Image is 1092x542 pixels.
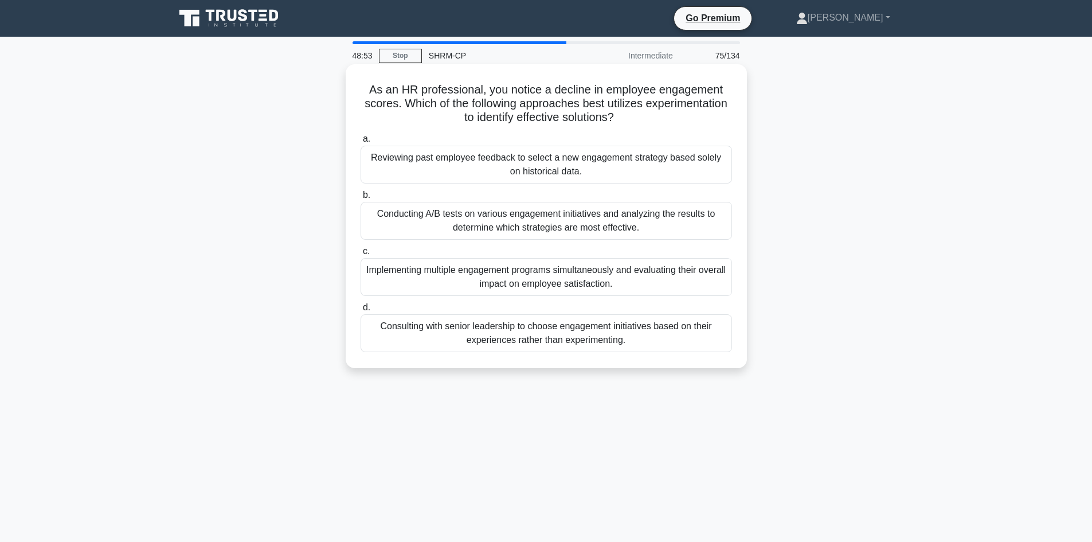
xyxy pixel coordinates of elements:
div: Conducting A/B tests on various engagement initiatives and analyzing the results to determine whi... [361,202,732,240]
div: Intermediate [580,44,680,67]
span: d. [363,302,370,312]
h5: As an HR professional, you notice a decline in employee engagement scores. Which of the following... [359,83,733,125]
span: b. [363,190,370,200]
div: 75/134 [680,44,747,67]
div: Consulting with senior leadership to choose engagement initiatives based on their experiences rat... [361,314,732,352]
a: [PERSON_NAME] [769,6,918,29]
span: c. [363,246,370,256]
a: Stop [379,49,422,63]
div: Implementing multiple engagement programs simultaneously and evaluating their overall impact on e... [361,258,732,296]
div: 48:53 [346,44,379,67]
div: SHRM-CP [422,44,580,67]
div: Reviewing past employee feedback to select a new engagement strategy based solely on historical d... [361,146,732,184]
a: Go Premium [679,11,747,25]
span: a. [363,134,370,143]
